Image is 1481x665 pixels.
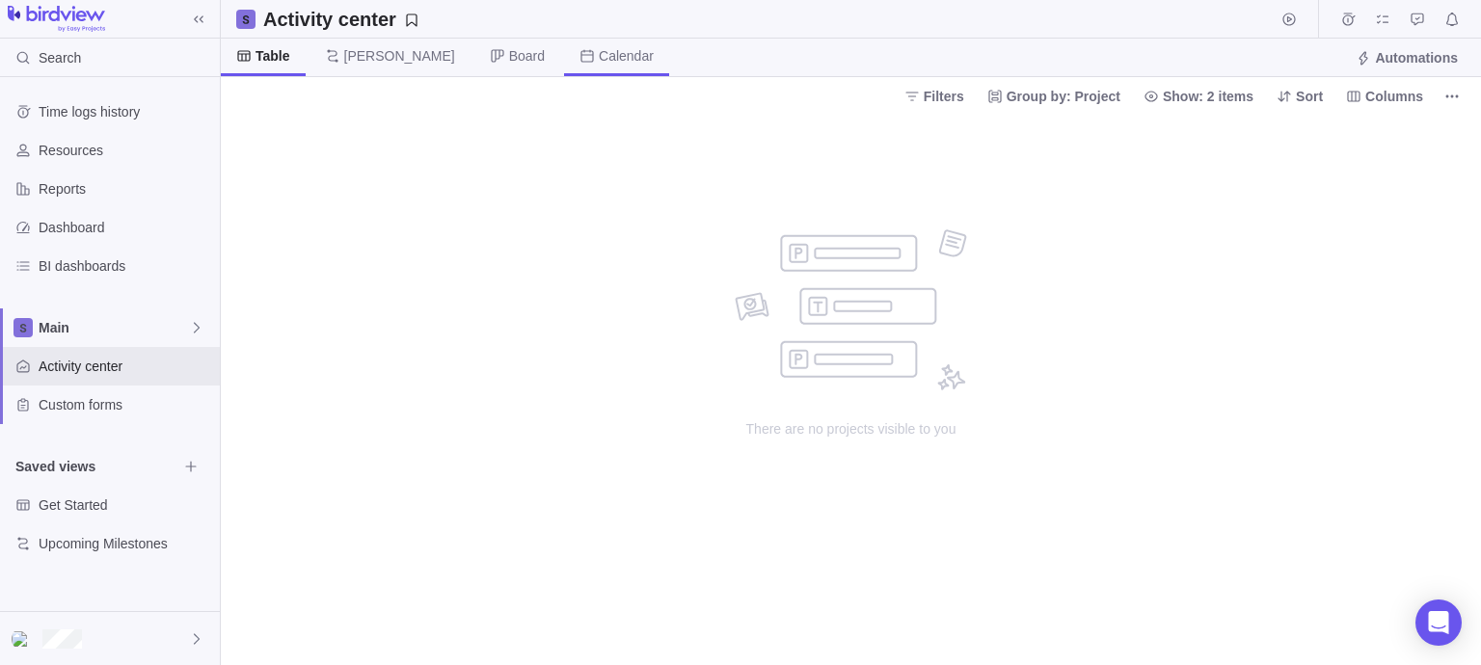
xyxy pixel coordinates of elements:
[8,6,105,33] img: logo
[12,631,35,647] img: Show
[1439,6,1466,33] span: Notifications
[1439,83,1466,110] span: More actions
[39,318,189,337] span: Main
[1334,14,1361,30] a: Time logs
[659,419,1044,439] span: There are no projects visible to you
[1365,87,1423,106] span: Columns
[1007,87,1120,106] span: Group by: Project
[39,495,212,515] span: Get Started
[1334,6,1361,33] span: Time logs
[256,6,427,33] span: Save your current layout and filters as a View
[1369,6,1396,33] span: My assignments
[39,256,212,276] span: BI dashboards
[39,534,212,553] span: Upcoming Milestones
[39,141,212,160] span: Resources
[177,453,204,480] span: Browse views
[39,102,212,121] span: Time logs history
[1404,6,1431,33] span: Approval requests
[15,457,177,476] span: Saved views
[1439,14,1466,30] a: Notifications
[39,395,212,414] span: Custom forms
[1375,48,1458,67] span: Automations
[39,48,81,67] span: Search
[1276,6,1303,33] span: Start timer
[12,627,35,651] div: Invite1
[659,115,1044,665] div: no data to show
[39,179,212,199] span: Reports
[599,46,654,66] span: Calendar
[1338,83,1431,110] span: Columns
[1163,87,1253,106] span: Show: 2 items
[39,218,212,237] span: Dashboard
[924,87,964,106] span: Filters
[1415,599,1462,646] div: Open Intercom Messenger
[344,46,455,66] span: [PERSON_NAME]
[509,46,545,66] span: Board
[256,46,290,66] span: Table
[1269,83,1331,110] span: Sort
[1348,44,1466,71] span: Automations
[39,357,212,376] span: Activity center
[980,83,1128,110] span: Group by: Project
[1136,83,1261,110] span: Show: 2 items
[897,83,972,110] span: Filters
[1369,14,1396,30] a: My assignments
[1296,87,1323,106] span: Sort
[1404,14,1431,30] a: Approval requests
[263,6,396,33] h2: Activity center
